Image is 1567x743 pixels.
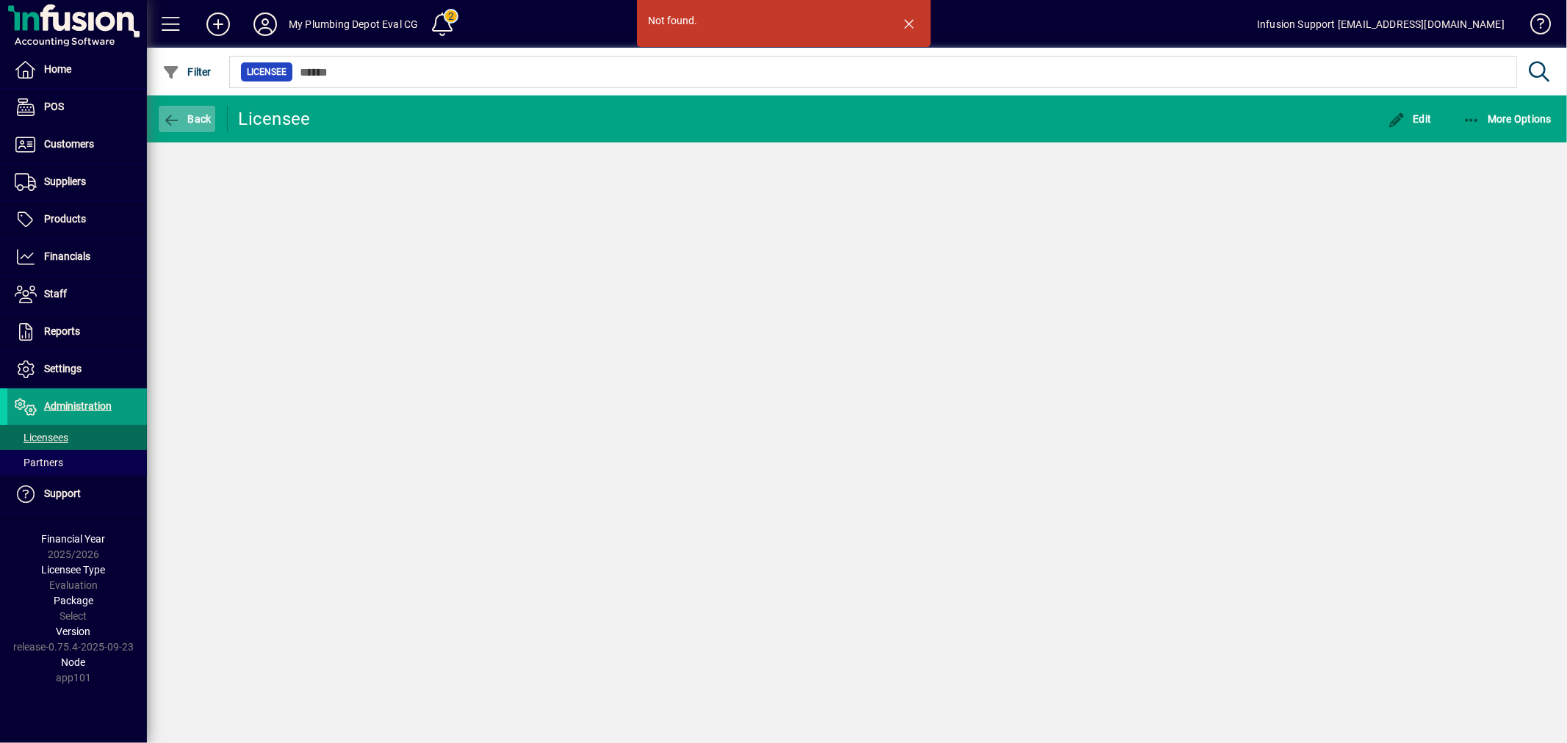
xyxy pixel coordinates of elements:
span: Licensees [15,432,68,443]
button: Edit [1384,106,1435,132]
span: Licensee Type [42,564,106,576]
button: Profile [242,11,289,37]
button: Add [195,11,242,37]
span: Products [44,213,86,225]
span: Customers [44,138,94,150]
span: Edit [1388,113,1432,125]
span: More Options [1463,113,1552,125]
span: Package [54,595,93,606]
span: POS [44,101,64,112]
span: Home [44,63,71,75]
span: Reports [44,325,80,337]
a: Licensees [7,425,147,450]
a: Staff [7,276,147,313]
span: Filter [162,66,212,78]
span: Back [162,113,212,125]
a: Home [7,51,147,88]
span: Licensee [247,65,287,79]
a: Financials [7,239,147,275]
span: Support [44,488,81,499]
div: Licensee [239,107,311,131]
a: Knowledge Base [1519,3,1549,51]
span: Financial Year [42,533,106,545]
span: Administration [44,400,112,412]
span: Settings [44,363,82,374]
button: Filter [159,59,215,85]
a: Reports [7,313,147,350]
a: POS [7,89,147,126]
a: Settings [7,351,147,388]
a: Partners [7,450,147,475]
div: Infusion Support [EMAIL_ADDRESS][DOMAIN_NAME] [1257,12,1505,36]
span: Node [62,656,86,668]
app-page-header-button: Back [147,106,228,132]
button: Back [159,106,215,132]
a: Products [7,201,147,238]
a: Customers [7,126,147,163]
span: Partners [15,457,63,468]
span: Version [57,626,91,637]
span: Financials [44,250,90,262]
a: Suppliers [7,164,147,200]
span: Staff [44,288,67,300]
button: More Options [1459,106,1556,132]
div: My Plumbing Depot Eval CG [289,12,418,36]
span: Suppliers [44,175,86,187]
a: Support [7,476,147,512]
